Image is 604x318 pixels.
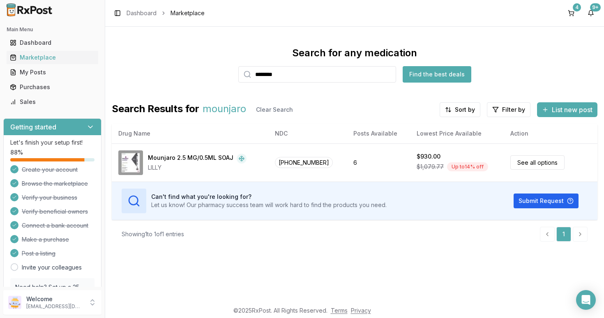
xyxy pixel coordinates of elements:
[576,290,596,310] div: Open Intercom Messenger
[540,227,588,242] nav: pagination
[556,227,571,242] a: 1
[118,150,143,175] img: Mounjaro 2.5 MG/0.5ML SOAJ
[347,124,410,143] th: Posts Available
[3,95,101,108] button: Sales
[403,66,471,83] button: Find the best deals
[410,124,504,143] th: Lowest Price Available
[514,194,579,208] button: Submit Request
[502,106,525,114] span: Filter by
[171,9,205,17] span: Marketplace
[10,39,95,47] div: Dashboard
[584,7,597,20] button: 9+
[122,230,184,238] div: Showing 1 to 1 of 1 entries
[7,80,98,94] a: Purchases
[22,235,69,244] span: Make a purchase
[15,283,90,308] p: Need help? Set up a 25 minute call with our team to set up.
[10,122,56,132] h3: Getting started
[22,249,55,258] span: Post a listing
[22,221,88,230] span: Connect a bank account
[7,94,98,109] a: Sales
[440,102,480,117] button: Sort by
[351,307,371,314] a: Privacy
[10,148,23,157] span: 88 %
[7,35,98,50] a: Dashboard
[22,263,82,272] a: Invite your colleagues
[487,102,530,117] button: Filter by
[151,201,387,209] p: Let us know! Our pharmacy success team will work hard to find the products you need.
[3,51,101,64] button: Marketplace
[127,9,157,17] a: Dashboard
[7,50,98,65] a: Marketplace
[22,166,78,174] span: Create your account
[10,83,95,91] div: Purchases
[26,295,83,303] p: Welcome
[268,124,347,143] th: NDC
[590,3,601,12] div: 9+
[22,207,88,216] span: Verify beneficial owners
[417,163,444,171] span: $1,079.77
[151,193,387,201] h3: Can't find what you're looking for?
[148,154,233,164] div: Mounjaro 2.5 MG/0.5ML SOAJ
[148,164,247,172] div: LILLY
[417,152,440,161] div: $930.00
[10,138,95,147] p: Let's finish your setup first!
[331,307,348,314] a: Terms
[447,162,488,171] div: Up to 14 % off
[10,68,95,76] div: My Posts
[203,102,246,117] span: mounjaro
[3,81,101,94] button: Purchases
[292,46,417,60] div: Search for any medication
[537,102,597,117] button: List new post
[10,98,95,106] div: Sales
[3,36,101,49] button: Dashboard
[3,66,101,79] button: My Posts
[127,9,205,17] nav: breadcrumb
[10,53,95,62] div: Marketplace
[112,124,268,143] th: Drug Name
[7,65,98,80] a: My Posts
[504,124,597,143] th: Action
[8,296,21,309] img: User avatar
[573,3,581,12] div: 4
[22,180,88,188] span: Browse the marketplace
[510,155,565,170] a: See all options
[112,102,199,117] span: Search Results for
[552,105,592,115] span: List new post
[22,194,77,202] span: Verify your business
[565,7,578,20] button: 4
[455,106,475,114] span: Sort by
[26,303,83,310] p: [EMAIL_ADDRESS][DOMAIN_NAME]
[249,102,300,117] button: Clear Search
[7,26,98,33] h2: Main Menu
[275,157,333,168] span: [PHONE_NUMBER]
[537,106,597,115] a: List new post
[347,143,410,182] td: 6
[3,3,56,16] img: RxPost Logo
